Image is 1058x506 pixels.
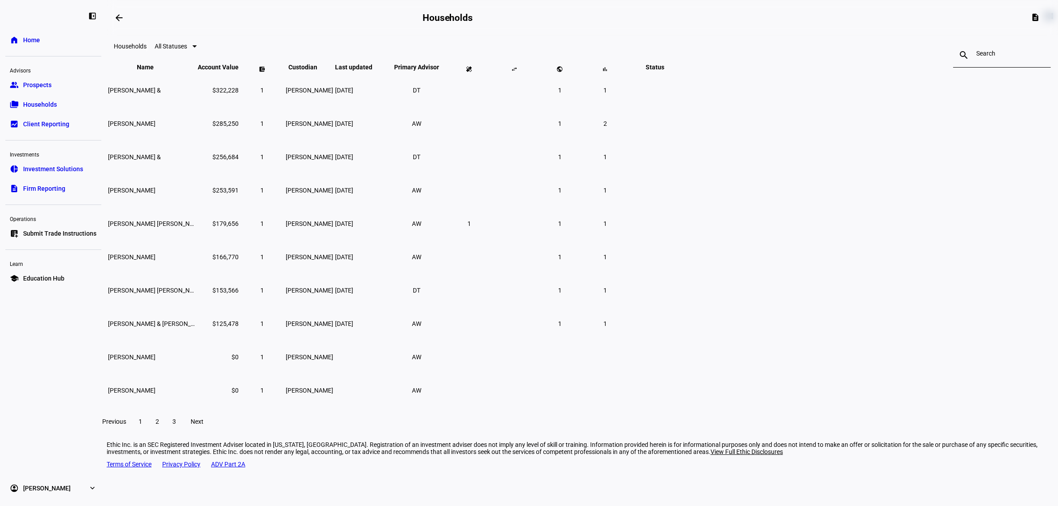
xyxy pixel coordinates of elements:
[10,484,19,493] eth-mat-symbol: account_circle
[198,64,239,71] span: Account Value
[197,207,239,240] td: $179,656
[10,165,19,173] eth-mat-symbol: pie_chart
[197,107,239,140] td: $285,250
[387,64,446,71] span: Primary Advisor
[639,64,671,71] span: Status
[335,220,353,227] span: [DATE]
[197,141,239,173] td: $256,684
[603,153,607,161] span: 1
[409,249,425,265] li: AW
[10,120,19,129] eth-mat-symbol: bid_landscape
[211,461,245,468] a: ADV Part 2A
[155,43,187,50] span: All Statuses
[603,220,607,227] span: 1
[558,253,562,261] span: 1
[335,187,353,194] span: [DATE]
[108,120,156,127] span: Lianna A Brenner
[335,120,353,127] span: [DATE]
[335,320,353,327] span: [DATE]
[108,253,156,261] span: Grace E Tenhula
[197,174,239,206] td: $253,591
[286,320,333,327] span: [PERSON_NAME]
[286,87,333,94] span: [PERSON_NAME]
[108,153,161,161] span: Lynn E Wolf &
[108,187,156,194] span: Amy Rose Lieber
[286,253,333,261] span: [PERSON_NAME]
[10,80,19,89] eth-mat-symbol: group
[5,115,101,133] a: bid_landscapeClient Reporting
[108,220,259,227] span: Julian David Waldman & Jeanne Waldman
[260,187,264,194] span: 1
[335,153,353,161] span: [DATE]
[10,229,19,238] eth-mat-symbol: list_alt_add
[558,320,562,327] span: 1
[286,153,333,161] span: [PERSON_NAME]
[23,36,40,44] span: Home
[5,148,101,160] div: Investments
[23,100,57,109] span: Households
[558,187,562,194] span: 1
[197,374,239,406] td: $0
[88,484,97,493] eth-mat-symbol: expand_more
[953,50,974,60] mat-icon: search
[107,461,152,468] a: Terms of Service
[23,484,71,493] span: [PERSON_NAME]
[1031,13,1040,22] mat-icon: description
[5,76,101,94] a: groupProspects
[286,287,333,294] span: [PERSON_NAME]
[23,274,64,283] span: Education Hub
[162,461,200,468] a: Privacy Policy
[423,12,473,23] h2: Households
[197,307,239,340] td: $125,478
[335,64,386,71] span: Last updated
[409,182,425,198] li: AW
[108,353,156,361] span: Heather Paradise
[97,413,132,430] button: Previous
[23,80,52,89] span: Prospects
[114,43,147,50] eth-data-table-title: Households
[558,287,562,294] span: 1
[260,120,264,127] span: 1
[108,387,156,394] span: Heather J Paradise
[603,320,607,327] span: 1
[409,149,425,165] li: DT
[107,441,1058,455] div: Ethic Inc. is an SEC Registered Investment Adviser located in [US_STATE], [GEOGRAPHIC_DATA]. Regi...
[23,165,83,173] span: Investment Solutions
[10,184,19,193] eth-mat-symbol: description
[603,253,607,261] span: 1
[5,212,101,225] div: Operations
[260,253,264,261] span: 1
[558,87,562,94] span: 1
[88,12,97,20] eth-mat-symbol: left_panel_close
[108,87,161,94] span: Noga Newberg &
[409,349,425,365] li: AW
[260,320,264,327] span: 1
[260,87,264,94] span: 1
[260,287,264,294] span: 1
[23,120,69,129] span: Client Reporting
[5,64,101,76] div: Advisors
[603,287,607,294] span: 1
[197,274,239,306] td: $153,566
[156,418,159,425] span: 2
[5,31,101,49] a: homeHome
[23,184,65,193] span: Firm Reporting
[288,64,331,71] span: Custodian
[409,82,425,98] li: DT
[409,316,425,332] li: AW
[5,160,101,178] a: pie_chartInvestment Solutions
[5,257,101,269] div: Learn
[558,153,562,161] span: 1
[335,87,353,94] span: [DATE]
[139,418,142,425] span: 1
[286,353,333,361] span: [PERSON_NAME]
[409,282,425,298] li: DT
[260,220,264,227] span: 1
[976,50,1028,57] input: Search
[409,116,425,132] li: AW
[286,387,333,394] span: [PERSON_NAME]
[603,87,607,94] span: 1
[409,382,425,398] li: AW
[197,341,239,373] td: $0
[467,220,471,227] span: 1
